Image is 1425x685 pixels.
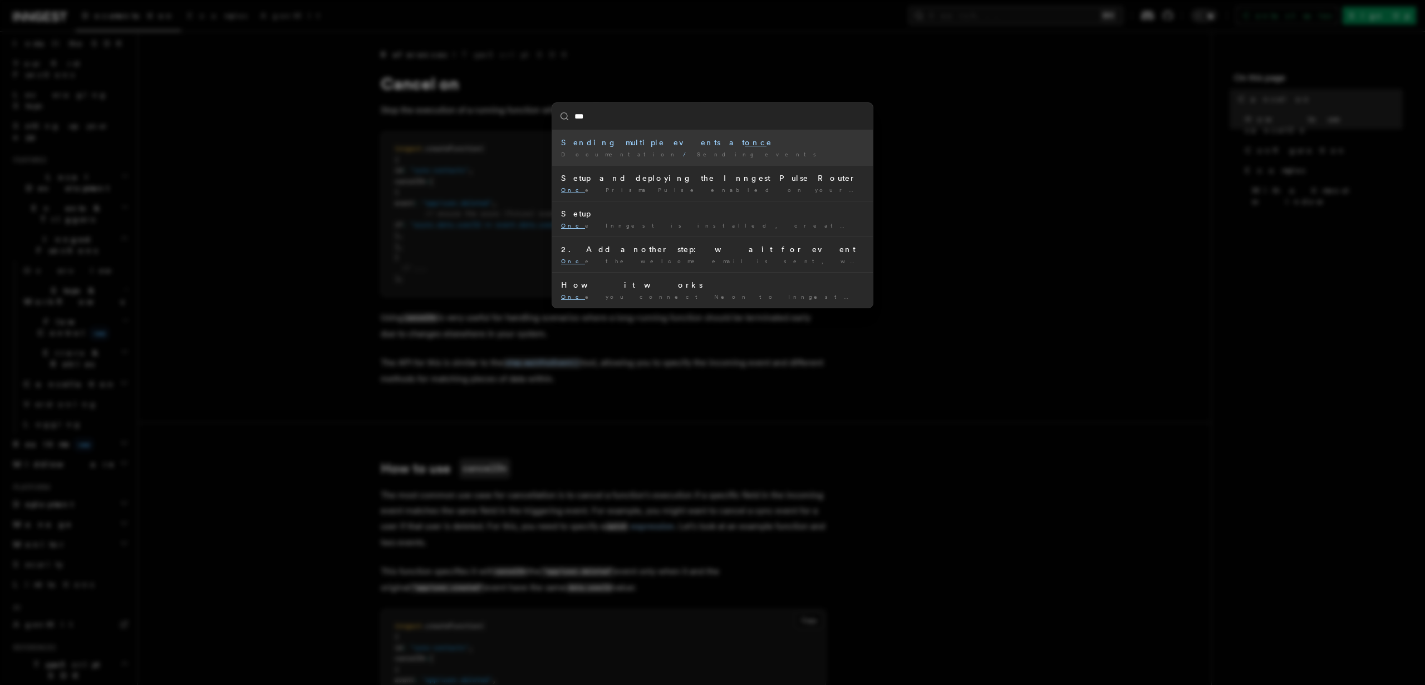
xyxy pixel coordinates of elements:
div: e the welcome email is sent, we want to wait … [561,257,864,265]
span: Documentation [561,151,679,157]
div: How it works [561,279,864,290]
mark: Onc [561,186,585,193]
div: Sending multiple events at e [561,137,864,148]
div: e Prisma Pulse enabled on your account, you'll have … [561,186,864,194]
div: e Inngest is installed, create an Inngest client, later used … [561,221,864,230]
mark: Onc [561,258,585,264]
span: Sending events [697,151,823,157]
div: Setup and deploying the Inngest Pulse Router [561,173,864,184]
div: e you connect Neon to Inngest, any changes to data … [561,293,864,301]
span: / [683,151,692,157]
mark: Onc [561,293,585,300]
div: 2. Add another step: wait for event [561,244,864,255]
div: Setup [561,208,864,219]
mark: onc [745,138,766,147]
mark: Onc [561,222,585,229]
